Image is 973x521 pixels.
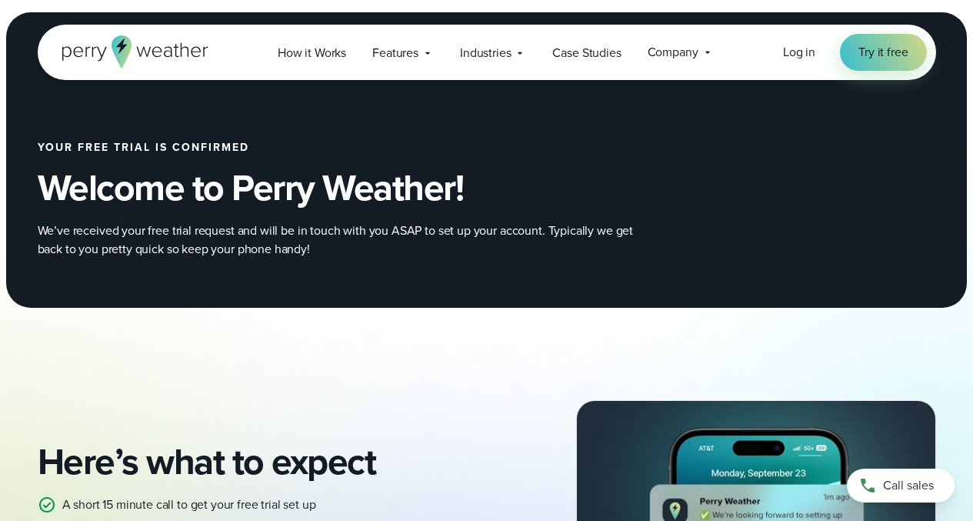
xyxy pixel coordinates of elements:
[847,469,955,503] a: Call sales
[62,496,316,514] p: A short 15 minute call to get your free trial set up
[372,44,418,62] span: Features
[552,44,621,62] span: Case Studies
[38,440,475,483] h2: Here’s what to expect
[38,142,705,154] h2: Your free trial is confirmed
[38,222,653,259] p: We’ve received your free trial request and will be in touch with you ASAP to set up your account....
[460,44,511,62] span: Industries
[38,166,705,209] h2: Welcome to Perry Weather!
[883,476,934,495] span: Call sales
[539,37,634,68] a: Case Studies
[783,43,815,62] a: Log in
[858,43,908,62] span: Try it free
[265,37,359,68] a: How it Works
[648,43,698,62] span: Company
[278,44,346,62] span: How it Works
[840,34,926,71] a: Try it free
[783,43,815,61] span: Log in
